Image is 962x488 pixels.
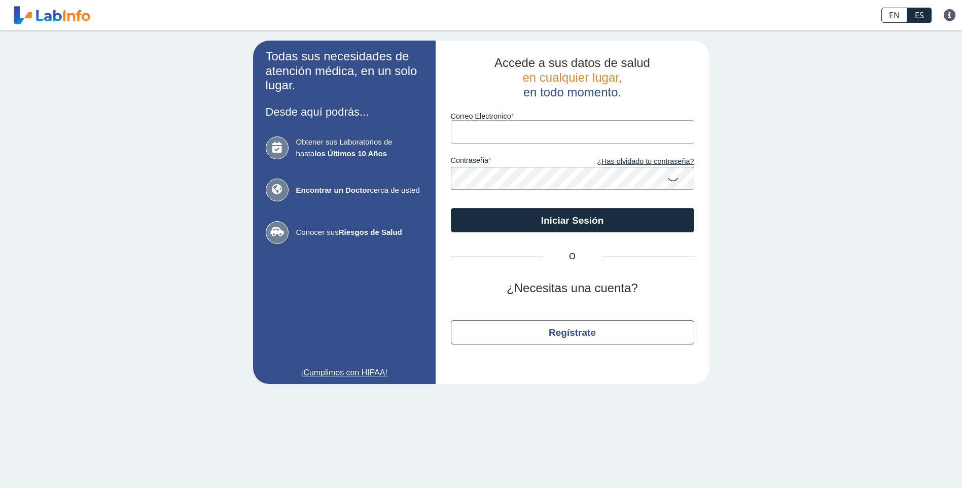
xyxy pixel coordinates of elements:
span: Conocer sus [296,227,423,238]
h2: ¿Necesitas una cuenta? [451,281,694,296]
b: los Últimos 10 Años [314,149,387,158]
b: Riesgos de Salud [339,228,402,236]
button: Iniciar Sesión [451,208,694,232]
span: cerca de usted [296,185,423,196]
a: ¡Cumplimos con HIPAA! [266,367,423,379]
span: Accede a sus datos de salud [494,56,650,69]
span: en todo momento. [523,85,621,99]
a: ¿Has olvidado tu contraseña? [573,156,694,167]
b: Encontrar un Doctor [296,186,370,194]
button: Regístrate [451,320,694,344]
a: ES [907,8,932,23]
span: en cualquier lugar, [522,71,622,84]
a: EN [881,8,907,23]
label: Correo Electronico [451,112,694,120]
span: Obtener sus Laboratorios de hasta [296,136,423,159]
span: O [542,251,603,263]
h2: Todas sus necesidades de atención médica, en un solo lugar. [266,49,423,93]
h3: Desde aquí podrás... [266,106,423,118]
label: contraseña [451,156,573,167]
